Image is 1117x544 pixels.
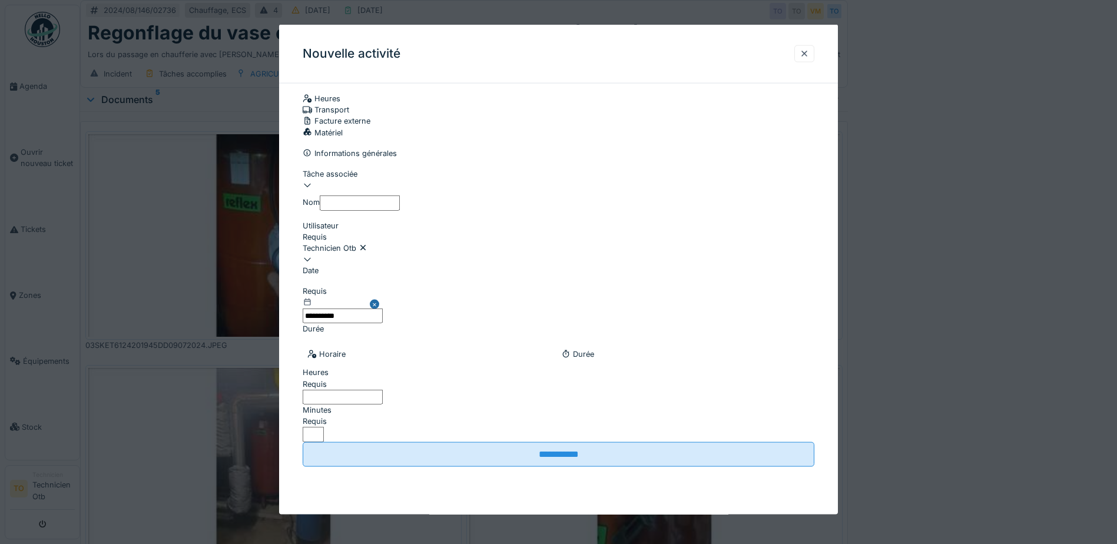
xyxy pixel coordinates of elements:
div: Facture externe [303,115,814,127]
div: Requis [303,416,814,427]
label: Heures [303,367,329,378]
button: Close [370,286,383,323]
label: Nom [303,197,320,208]
div: Technicien Otb [303,242,814,253]
div: Durée [561,349,810,360]
h3: Nouvelle activité [303,47,400,61]
label: Date [303,265,319,276]
label: Utilisateur [303,220,339,231]
label: Minutes [303,404,332,416]
label: Tâche associée [303,168,357,180]
div: Matériel [303,127,814,138]
div: Heures [303,93,814,104]
div: Transport [303,104,814,115]
div: Requis [303,286,383,297]
div: Informations générales [303,147,814,158]
div: Horaire [307,349,556,360]
div: Requis [303,378,814,389]
label: Durée [303,323,324,334]
div: Requis [303,231,814,242]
